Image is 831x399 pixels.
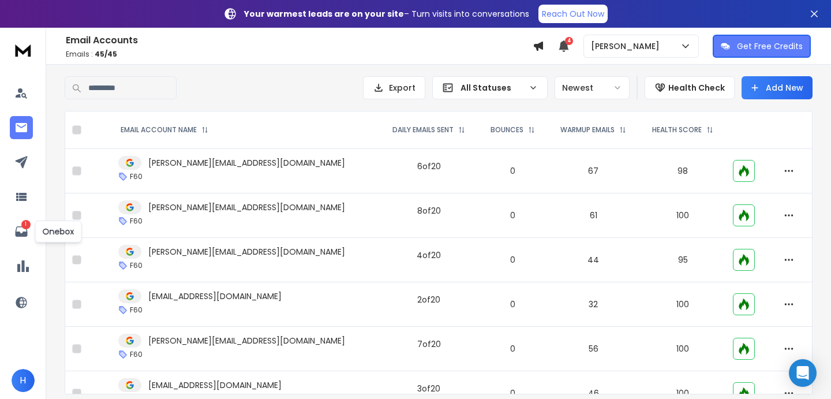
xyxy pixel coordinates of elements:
[417,205,441,217] div: 8 of 20
[12,369,35,392] button: H
[130,217,143,226] p: F60
[547,282,639,327] td: 32
[547,327,639,371] td: 56
[244,8,404,20] strong: Your warmest leads are on your site
[547,149,639,193] td: 67
[485,165,540,177] p: 0
[66,50,533,59] p: Emails :
[417,249,441,261] div: 4 of 20
[417,338,441,350] div: 7 of 20
[10,220,33,243] a: 1
[95,49,117,59] span: 45 / 45
[130,172,143,181] p: F60
[560,125,615,135] p: WARMUP EMAILS
[639,238,727,282] td: 95
[485,343,540,355] p: 0
[130,350,143,359] p: F60
[555,76,630,99] button: Newest
[639,327,727,371] td: 100
[417,383,440,394] div: 3 of 20
[485,387,540,399] p: 0
[148,335,345,346] p: [PERSON_NAME][EMAIL_ADDRESS][DOMAIN_NAME]
[417,294,440,305] div: 2 of 20
[66,33,533,47] h1: Email Accounts
[639,193,727,238] td: 100
[639,282,727,327] td: 100
[789,359,817,387] div: Open Intercom Messenger
[461,82,524,94] p: All Statuses
[639,149,727,193] td: 98
[547,238,639,282] td: 44
[148,202,345,213] p: [PERSON_NAME][EMAIL_ADDRESS][DOMAIN_NAME]
[652,125,702,135] p: HEALTH SCORE
[645,76,735,99] button: Health Check
[713,35,811,58] button: Get Free Credits
[148,290,282,302] p: [EMAIL_ADDRESS][DOMAIN_NAME]
[244,8,529,20] p: – Turn visits into conversations
[591,40,664,52] p: [PERSON_NAME]
[668,82,725,94] p: Health Check
[485,299,540,310] p: 0
[148,157,345,169] p: [PERSON_NAME][EMAIL_ADDRESS][DOMAIN_NAME]
[35,221,82,243] div: Onebox
[485,210,540,221] p: 0
[538,5,608,23] a: Reach Out Now
[485,254,540,266] p: 0
[363,76,425,99] button: Export
[130,305,143,315] p: F60
[542,8,604,20] p: Reach Out Now
[121,125,208,135] div: EMAIL ACCOUNT NAME
[148,379,282,391] p: [EMAIL_ADDRESS][DOMAIN_NAME]
[417,161,441,172] div: 6 of 20
[130,261,143,270] p: F60
[392,125,454,135] p: DAILY EMAILS SENT
[742,76,813,99] button: Add New
[565,37,573,45] span: 4
[21,220,31,229] p: 1
[547,193,639,238] td: 61
[491,125,523,135] p: BOUNCES
[12,39,35,61] img: logo
[148,246,345,258] p: [PERSON_NAME][EMAIL_ADDRESS][DOMAIN_NAME]
[737,40,803,52] p: Get Free Credits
